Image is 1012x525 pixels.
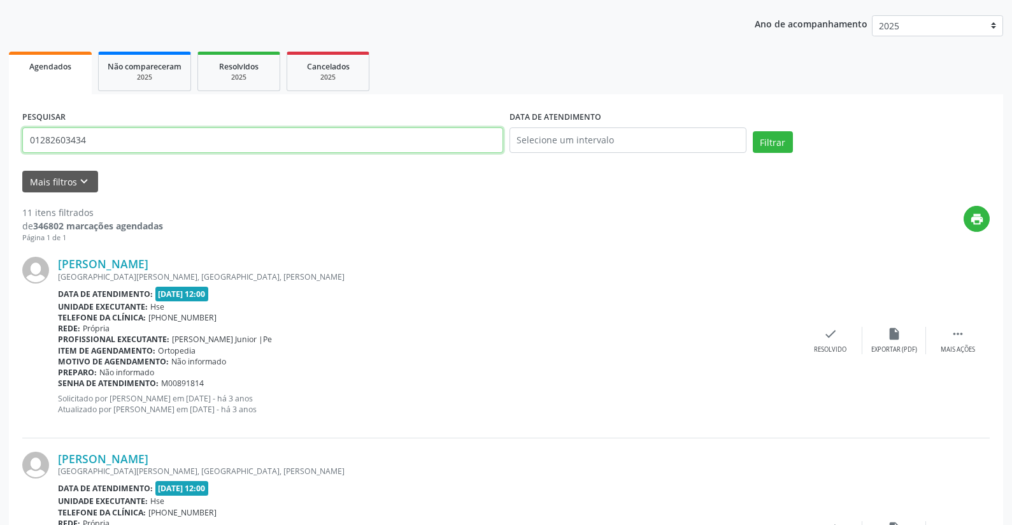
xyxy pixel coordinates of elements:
b: Data de atendimento: [58,483,153,494]
label: DATA DE ATENDIMENTO [510,108,601,127]
i: insert_drive_file [887,327,901,341]
div: Resolvido [814,345,846,354]
div: 11 itens filtrados [22,206,163,219]
span: [PERSON_NAME] Junior |Pe [172,334,272,345]
b: Preparo: [58,367,97,378]
div: 2025 [207,73,271,82]
span: Hse [150,496,164,507]
span: Cancelados [307,61,350,72]
b: Data de atendimento: [58,289,153,299]
span: M00891814 [161,378,204,389]
strong: 346802 marcações agendadas [33,220,163,232]
b: Unidade executante: [58,301,148,312]
b: Item de agendamento: [58,345,155,356]
div: Página 1 de 1 [22,233,163,243]
i: keyboard_arrow_down [77,175,91,189]
button: Filtrar [753,131,793,153]
i: check [823,327,837,341]
span: Resolvidos [219,61,259,72]
div: de [22,219,163,233]
div: [GEOGRAPHIC_DATA][PERSON_NAME], [GEOGRAPHIC_DATA], [PERSON_NAME] [58,466,799,477]
span: Não informado [99,367,154,378]
a: [PERSON_NAME] [58,452,148,466]
i: print [970,212,984,226]
div: 2025 [108,73,182,82]
p: Ano de acompanhamento [755,15,867,31]
div: Mais ações [941,345,975,354]
div: 2025 [296,73,360,82]
span: Hse [150,301,164,312]
b: Telefone da clínica: [58,507,146,518]
b: Senha de atendimento: [58,378,159,389]
div: Exportar (PDF) [871,345,917,354]
img: img [22,452,49,478]
span: Própria [83,323,110,334]
b: Motivo de agendamento: [58,356,169,367]
img: img [22,257,49,284]
button: Mais filtroskeyboard_arrow_down [22,171,98,193]
p: Solicitado por [PERSON_NAME] em [DATE] - há 3 anos Atualizado por [PERSON_NAME] em [DATE] - há 3 ... [58,393,799,415]
b: Telefone da clínica: [58,312,146,323]
span: Ortopedia [158,345,196,356]
span: [DATE] 12:00 [155,481,209,496]
label: PESQUISAR [22,108,66,127]
span: Não informado [171,356,226,367]
input: Selecione um intervalo [510,127,746,153]
i:  [951,327,965,341]
a: [PERSON_NAME] [58,257,148,271]
span: [DATE] 12:00 [155,287,209,301]
div: [GEOGRAPHIC_DATA][PERSON_NAME], [GEOGRAPHIC_DATA], [PERSON_NAME] [58,271,799,282]
b: Unidade executante: [58,496,148,507]
b: Profissional executante: [58,334,169,345]
span: Agendados [29,61,71,72]
b: Rede: [58,323,80,334]
span: Não compareceram [108,61,182,72]
span: [PHONE_NUMBER] [148,507,217,518]
span: [PHONE_NUMBER] [148,312,217,323]
input: Nome, código do beneficiário ou CPF [22,127,503,153]
button: print [964,206,990,232]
